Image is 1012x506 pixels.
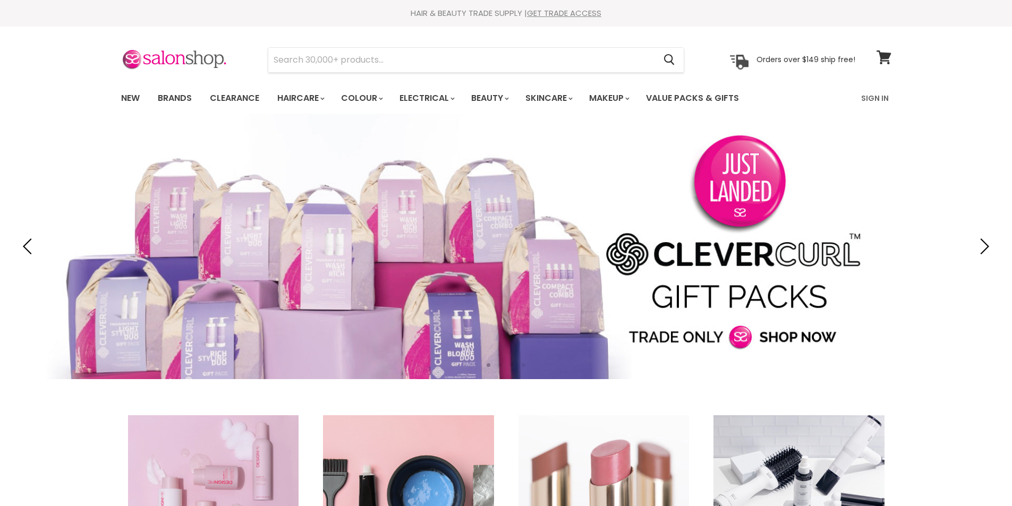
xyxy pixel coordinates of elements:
a: GET TRADE ACCESS [527,7,601,19]
a: Brands [150,87,200,109]
a: Skincare [517,87,579,109]
div: HAIR & BEAUTY TRADE SUPPLY | [108,8,905,19]
a: Value Packs & Gifts [638,87,747,109]
button: Next [972,236,993,257]
button: Previous [19,236,40,257]
li: Page dot 2 [498,363,502,367]
a: Clearance [202,87,267,109]
li: Page dot 3 [510,363,514,367]
a: Electrical [392,87,461,109]
li: Page dot 4 [522,363,525,367]
ul: Main menu [113,83,801,114]
nav: Main [108,83,905,114]
a: Makeup [581,87,636,109]
a: Beauty [463,87,515,109]
li: Page dot 1 [487,363,490,367]
a: New [113,87,148,109]
input: Search [268,48,656,72]
p: Orders over $149 ship free! [756,55,855,64]
form: Product [268,47,684,73]
a: Sign In [855,87,895,109]
a: Colour [333,87,389,109]
button: Search [656,48,684,72]
a: Haircare [269,87,331,109]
